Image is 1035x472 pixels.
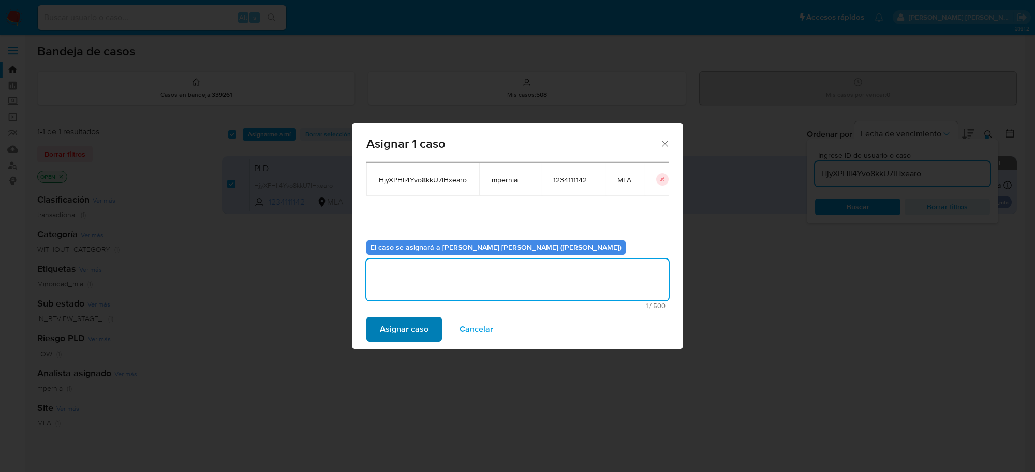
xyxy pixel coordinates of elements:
[460,318,493,341] span: Cancelar
[553,175,593,185] span: 1234111142
[379,175,467,185] span: HjyXPHIi4Yvo8kkU7IHxearo
[380,318,428,341] span: Asignar caso
[366,138,660,150] span: Asignar 1 caso
[366,317,442,342] button: Asignar caso
[617,175,631,185] span: MLA
[446,317,507,342] button: Cancelar
[352,123,683,349] div: assign-modal
[371,242,622,252] b: El caso se asignará a [PERSON_NAME] [PERSON_NAME] ([PERSON_NAME])
[369,302,666,309] span: Máximo 500 caracteres
[660,139,669,148] button: Cerrar ventana
[366,259,669,300] textarea: -
[656,173,669,186] button: icon-button
[492,175,528,185] span: mpernia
